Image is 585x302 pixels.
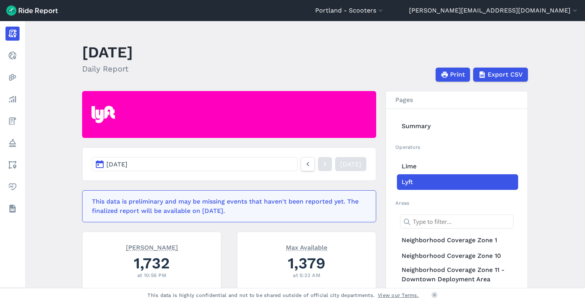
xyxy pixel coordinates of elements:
img: Ride Report [6,5,58,16]
span: Print [450,70,465,79]
div: This data is preliminary and may be missing events that haven't been reported yet. The finalized ... [92,197,362,216]
button: Export CSV [473,68,528,82]
span: Export CSV [488,70,523,79]
a: Analyze [5,92,20,106]
a: Health [5,180,20,194]
a: Realtime [5,48,20,63]
a: Datasets [5,202,20,216]
img: Lyft [92,106,115,123]
a: Heatmaps [5,70,20,84]
a: Neighborhood Coverage Zone 1 [397,232,518,248]
a: View our Terms. [378,291,419,299]
button: Portland - Scooters [315,6,384,15]
a: Neighborhood Coverage Zone 11 - Downtown Deployment Area [397,264,518,286]
span: Max Available [286,243,327,251]
input: Type to filter... [400,214,513,229]
div: 1,379 [247,252,366,274]
span: [PERSON_NAME] [126,243,178,251]
a: [DATE] [335,157,366,171]
a: Lime [397,159,518,174]
a: Fees [5,114,20,128]
a: Summary [397,118,518,134]
div: 1,732 [92,252,212,274]
a: Neighborhood Coverage Zone 2 [397,286,518,301]
h2: Operators [395,143,518,151]
a: Policy [5,136,20,150]
button: [PERSON_NAME][EMAIL_ADDRESS][DOMAIN_NAME] [409,6,579,15]
a: Neighborhood Coverage Zone 10 [397,248,518,264]
span: [DATE] [106,161,127,168]
h2: Areas [395,199,518,207]
h3: Pages [386,91,528,109]
a: Lyft [397,174,518,190]
a: Areas [5,158,20,172]
button: Print [436,68,470,82]
a: Report [5,27,20,41]
div: at 5:22 AM [247,272,366,279]
h1: [DATE] [82,41,133,63]
button: [DATE] [92,157,298,171]
div: at 10:56 PM [92,272,212,279]
h2: Daily Report [82,63,133,75]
